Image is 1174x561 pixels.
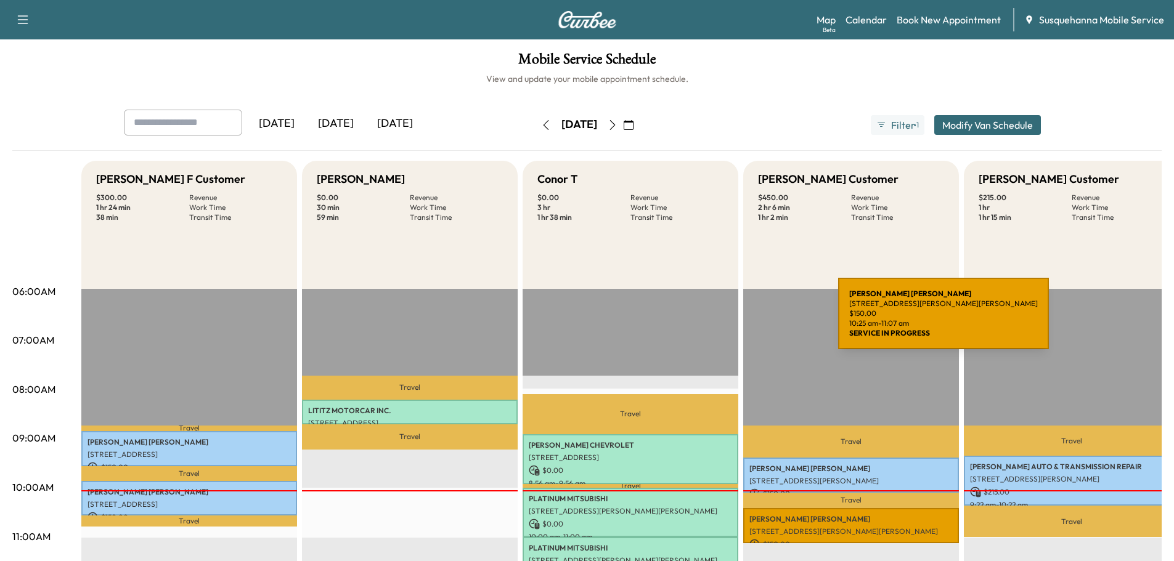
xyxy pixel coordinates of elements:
[247,110,306,138] div: [DATE]
[96,203,189,212] p: 1 hr 24 min
[12,52,1162,73] h1: Mobile Service Schedule
[743,493,959,509] p: Travel
[317,171,405,188] h5: [PERSON_NAME]
[823,25,836,34] div: Beta
[189,212,282,222] p: Transit Time
[529,532,732,542] p: 10:00 am - 11:00 am
[934,115,1041,135] button: Modify Van Schedule
[1072,212,1165,222] p: Transit Time
[979,193,1072,203] p: $ 215.00
[88,450,291,459] p: [STREET_ADDRESS]
[849,309,1038,318] p: $ 150.00
[970,486,1173,498] p: $ 215.00
[12,529,51,544] p: 11:00AM
[12,73,1162,85] h6: View and update your mobile appointment schedule.
[88,512,291,523] p: $ 150.00
[851,193,944,203] p: Revenue
[758,193,851,203] p: $ 450.00
[12,382,55,397] p: 08:00AM
[96,171,245,188] h5: [PERSON_NAME] F Customer
[758,212,851,222] p: 1 hr 2 min
[979,171,1119,188] h5: [PERSON_NAME] Customer
[317,212,410,222] p: 59 min
[308,418,512,428] p: [STREET_ADDRESS]
[849,289,971,298] b: [PERSON_NAME] [PERSON_NAME]
[529,506,732,516] p: [STREET_ADDRESS][PERSON_NAME][PERSON_NAME]
[749,464,953,474] p: [PERSON_NAME] [PERSON_NAME]
[743,426,959,458] p: Travel
[871,115,924,135] button: Filter●1
[849,318,1038,328] p: 10:25 am - 11:07 am
[1039,12,1164,27] span: Susquehanna Mobile Service
[81,466,297,481] p: Travel
[529,465,732,476] p: $ 0.00
[970,500,1173,510] p: 9:22 am - 10:22 am
[302,424,518,449] p: Travel
[758,171,899,188] h5: [PERSON_NAME] Customer
[846,12,887,27] a: Calendar
[523,394,738,435] p: Travel
[758,203,851,212] p: 2 hr 6 min
[529,494,732,504] p: PLATINUM MITSUBISHI
[749,488,953,499] p: $ 150.00
[630,193,724,203] p: Revenue
[749,539,953,550] p: $ 150.00
[558,11,617,28] img: Curbee Logo
[537,193,630,203] p: $ 0.00
[897,12,1001,27] a: Book New Appointment
[970,462,1173,472] p: [PERSON_NAME] AUTO & TRANSMISSION REPAIR
[849,299,1038,309] p: [STREET_ADDRESS][PERSON_NAME][PERSON_NAME]
[410,203,503,212] p: Work Time
[970,474,1173,484] p: [STREET_ADDRESS][PERSON_NAME]
[88,462,291,473] p: $ 150.00
[410,212,503,222] p: Transit Time
[189,193,282,203] p: Revenue
[979,203,1072,212] p: 1 hr
[96,212,189,222] p: 38 min
[529,440,732,450] p: [PERSON_NAME] CHEVROLET
[308,406,512,416] p: LITITZ MOTORCAR INC.
[1072,203,1165,212] p: Work Time
[317,193,410,203] p: $ 0.00
[189,203,282,212] p: Work Time
[749,514,953,524] p: [PERSON_NAME] [PERSON_NAME]
[88,437,291,447] p: [PERSON_NAME] [PERSON_NAME]
[561,117,597,132] div: [DATE]
[749,476,953,486] p: [STREET_ADDRESS][PERSON_NAME]
[317,203,410,212] p: 30 min
[630,203,724,212] p: Work Time
[529,478,732,488] p: 8:56 am - 9:56 am
[12,284,55,299] p: 06:00AM
[849,328,930,337] b: SERVICE IN PROGRESS
[913,122,916,128] span: ●
[851,203,944,212] p: Work Time
[529,543,732,553] p: PLATINUM MITSUBISHI
[817,12,836,27] a: MapBeta
[306,110,365,138] div: [DATE]
[537,212,630,222] p: 1 hr 38 min
[537,171,577,188] h5: Conor T
[1072,193,1165,203] p: Revenue
[12,333,54,347] p: 07:00AM
[529,519,732,530] p: $ 0.00
[537,203,630,212] p: 3 hr
[749,527,953,536] p: [STREET_ADDRESS][PERSON_NAME][PERSON_NAME]
[529,453,732,462] p: [STREET_ADDRESS]
[630,212,724,222] p: Transit Time
[81,515,297,526] p: Travel
[12,430,55,445] p: 09:00AM
[979,212,1072,222] p: 1 hr 15 min
[12,480,54,494] p: 10:00AM
[523,484,738,487] p: Travel
[365,110,425,138] div: [DATE]
[891,118,913,132] span: Filter
[302,376,518,400] p: Travel
[851,212,944,222] p: Transit Time
[410,193,503,203] p: Revenue
[88,487,291,497] p: [PERSON_NAME] [PERSON_NAME]
[96,193,189,203] p: $ 300.00
[88,499,291,509] p: [STREET_ADDRESS]
[81,426,297,431] p: Travel
[916,120,919,130] span: 1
